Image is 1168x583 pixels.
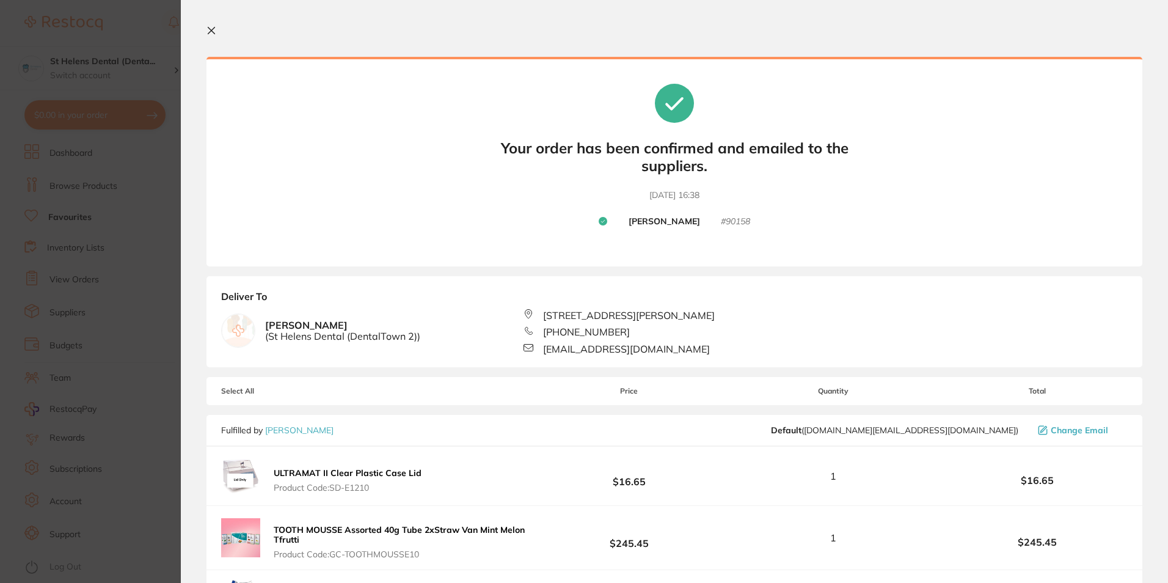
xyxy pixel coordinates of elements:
[274,549,535,559] span: Product Code: GC-TOOTHMOUSSE10
[274,524,525,545] b: TOOTH MOUSSE Assorted 40g Tube 2xStraw Van Mint Melon Tfrutti
[830,471,836,482] span: 1
[270,468,425,493] button: ULTRAMAT II Clear Plastic Case Lid Product Code:SD-E1210
[543,310,715,321] span: [STREET_ADDRESS][PERSON_NAME]
[221,291,1128,309] b: Deliver To
[221,387,343,395] span: Select All
[830,532,836,543] span: 1
[265,331,420,342] span: ( St Helens Dental (DentalTown 2) )
[538,387,720,395] span: Price
[771,425,801,436] b: Default
[265,320,420,342] b: [PERSON_NAME]
[720,387,946,395] span: Quantity
[491,139,858,175] b: Your order has been confirmed and emailed to the suppliers.
[222,314,255,347] img: empty.jpg
[274,483,422,493] span: Product Code: SD-E1210
[543,343,710,354] span: [EMAIL_ADDRESS][DOMAIN_NAME]
[721,216,750,227] small: # 90158
[538,527,720,549] b: $245.45
[265,425,334,436] a: [PERSON_NAME]
[221,425,334,435] p: Fulfilled by
[946,387,1128,395] span: Total
[1051,425,1108,435] span: Change Email
[270,524,538,560] button: TOOTH MOUSSE Assorted 40g Tube 2xStraw Van Mint Melon Tfrutti Product Code:GC-TOOTHMOUSSE10
[1034,425,1128,436] button: Change Email
[221,518,260,557] img: bTA0b24xMw
[221,457,260,496] img: N2pjcGdhcA
[543,326,630,337] span: [PHONE_NUMBER]
[946,475,1128,486] b: $16.65
[771,425,1018,435] span: customer.care@henryschein.com.au
[538,465,720,488] b: $16.65
[629,216,700,227] b: [PERSON_NAME]
[274,468,422,479] b: ULTRAMAT II Clear Plastic Case Lid
[946,537,1128,548] b: $245.45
